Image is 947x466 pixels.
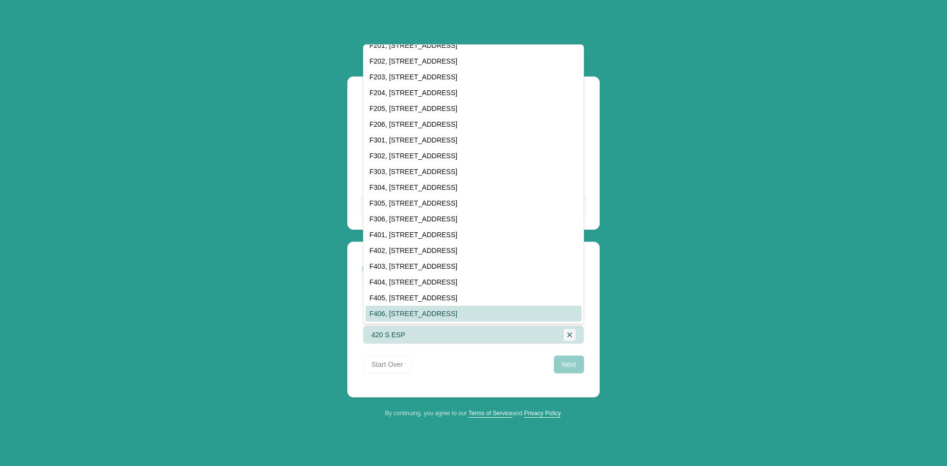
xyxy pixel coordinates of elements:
div: F404, [STREET_ADDRESS] [365,274,582,290]
div: F304, [STREET_ADDRESS] [365,179,582,195]
div: F205, [STREET_ADDRESS] [365,101,582,116]
span: 420 S ESP [371,330,405,340]
div: F303, [STREET_ADDRESS] [365,164,582,179]
div: F201, [STREET_ADDRESS] [365,37,582,53]
div: By continuing, you agree to our and . [347,409,600,417]
div: F405, [STREET_ADDRESS] [365,290,582,306]
div: F202, [STREET_ADDRESS] [365,53,582,69]
div: F204, [STREET_ADDRESS] [365,85,582,101]
div: F306, [STREET_ADDRESS] [365,211,582,227]
div: F406, [STREET_ADDRESS] [365,306,582,322]
div: F402, [STREET_ADDRESS] [365,243,582,258]
a: Terms of Service [469,410,512,417]
div: F403, [STREET_ADDRESS] [365,258,582,274]
div: Suggestions [364,44,583,323]
a: Privacy Policy [524,410,560,417]
div: F305, [STREET_ADDRESS] [365,195,582,211]
div: F203, [STREET_ADDRESS] [365,69,582,85]
div: F206, [STREET_ADDRESS] [365,116,582,132]
div: F401, [STREET_ADDRESS] [365,227,582,243]
div: F301, [STREET_ADDRESS] [365,132,582,148]
div: F302, [STREET_ADDRESS] [365,148,582,164]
